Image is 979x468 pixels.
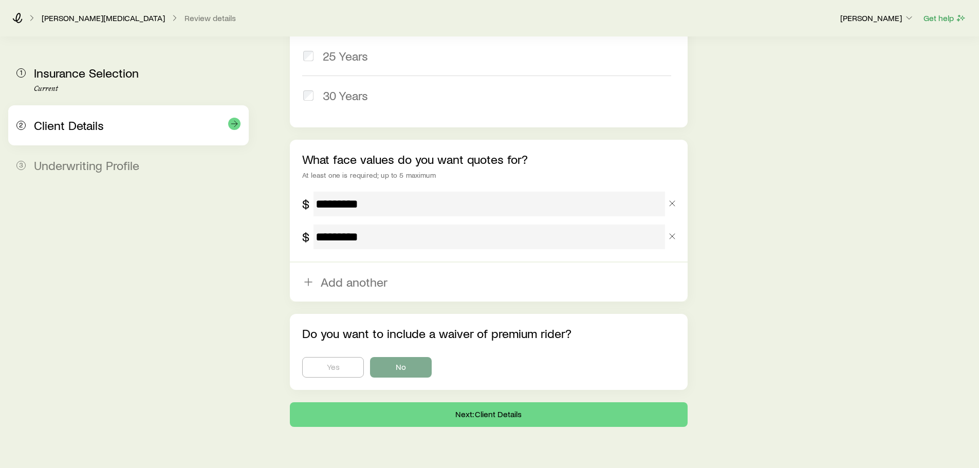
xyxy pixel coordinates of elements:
p: Current [34,85,241,93]
span: 1 [16,68,26,78]
a: [PERSON_NAME][MEDICAL_DATA] [41,13,165,23]
button: Add another [290,263,687,302]
span: 30 Years [323,88,368,103]
input: 25 Years [303,51,313,61]
span: 3 [16,161,26,170]
button: Yes [302,357,364,378]
button: Next: Client Details [290,402,687,427]
span: Underwriting Profile [34,158,139,173]
button: [PERSON_NAME] [840,12,915,25]
span: Client Details [34,118,104,133]
label: What face values do you want quotes for? [302,152,528,166]
span: 2 [16,121,26,130]
span: Insurance Selection [34,65,139,80]
p: Do you want to include a waiver of premium rider? [302,326,675,341]
p: [PERSON_NAME] [840,13,914,23]
button: No [370,357,432,378]
span: 25 Years [323,49,368,63]
div: At least one is required; up to 5 maximum [302,171,675,179]
input: 30 Years [303,90,313,101]
div: $ [302,230,309,244]
button: Review details [184,13,236,23]
div: $ [302,197,309,211]
button: Get help [923,12,967,24]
